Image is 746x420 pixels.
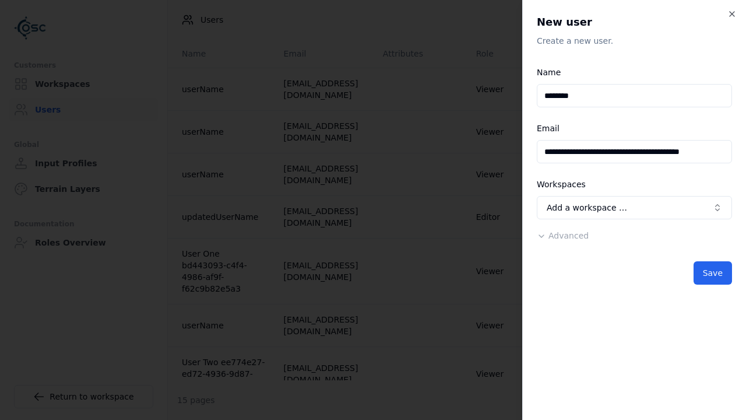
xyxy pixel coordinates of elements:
[537,68,561,77] label: Name
[694,261,732,285] button: Save
[537,230,589,242] button: Advanced
[547,202,627,213] span: Add a workspace …
[537,124,559,133] label: Email
[537,180,586,189] label: Workspaces
[548,231,589,240] span: Advanced
[537,14,732,30] h2: New user
[537,35,732,47] p: Create a new user.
